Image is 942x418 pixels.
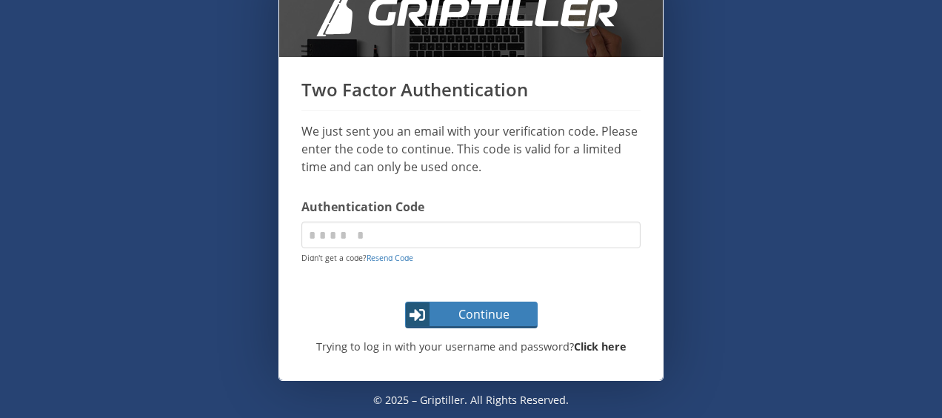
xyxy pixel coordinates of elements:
[301,122,641,176] p: We just sent you an email with your verification code. Please enter the code to continue. This co...
[301,253,413,263] small: Didn't get a code?
[367,253,413,263] a: Resend Code
[301,198,641,216] label: Authentication Code
[301,79,641,111] h1: Two Factor Authentication
[574,339,627,354] a: Click here
[405,302,538,328] button: Continue
[432,305,536,323] span: Continue
[294,339,648,355] p: Trying to log in with your username and password?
